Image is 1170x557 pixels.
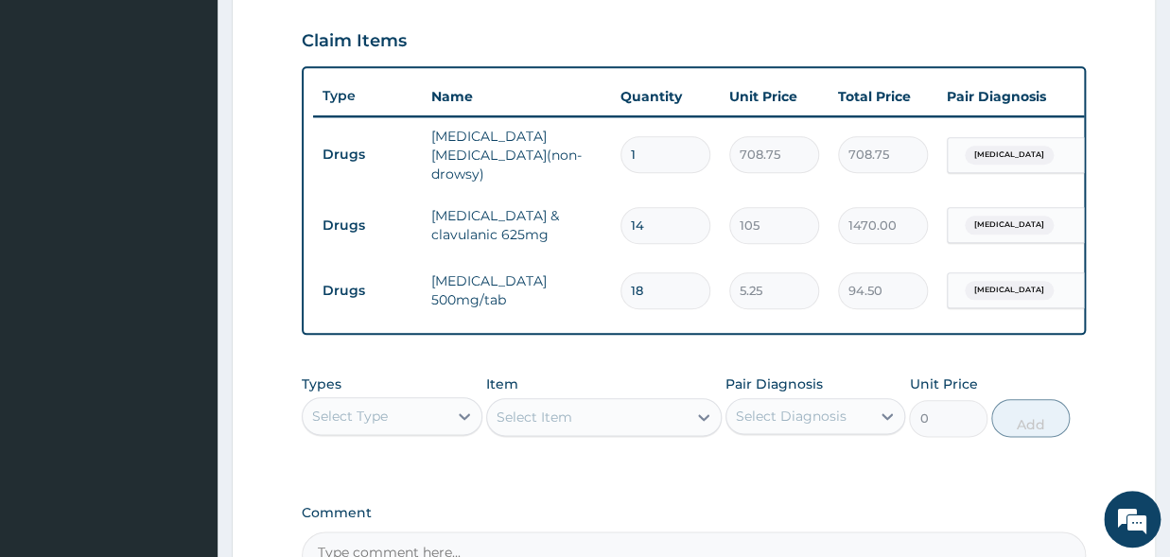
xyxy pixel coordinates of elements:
label: Pair Diagnosis [725,374,823,393]
td: Drugs [313,137,422,172]
label: Comment [302,505,1086,521]
label: Types [302,376,341,392]
button: Add [991,399,1070,437]
td: Drugs [313,208,422,243]
th: Quantity [611,78,720,115]
th: Pair Diagnosis [937,78,1145,115]
td: Drugs [313,273,422,308]
div: Select Type [312,407,388,426]
span: [MEDICAL_DATA] [965,216,1054,235]
div: Minimize live chat window [310,9,356,55]
div: Chat with us now [98,106,318,131]
span: We're online! [110,162,261,353]
h3: Claim Items [302,31,407,52]
td: [MEDICAL_DATA] [MEDICAL_DATA](non-drowsy) [422,117,611,193]
th: Type [313,78,422,113]
td: [MEDICAL_DATA] 500mg/tab [422,262,611,319]
span: [MEDICAL_DATA] [965,146,1054,165]
th: Total Price [829,78,937,115]
label: Item [486,374,518,393]
span: [MEDICAL_DATA] [965,281,1054,300]
td: [MEDICAL_DATA] & clavulanic 625mg [422,197,611,253]
label: Unit Price [909,374,977,393]
th: Unit Price [720,78,829,115]
div: Select Diagnosis [736,407,847,426]
textarea: Type your message and hit 'Enter' [9,363,360,429]
th: Name [422,78,611,115]
img: d_794563401_company_1708531726252_794563401 [35,95,77,142]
